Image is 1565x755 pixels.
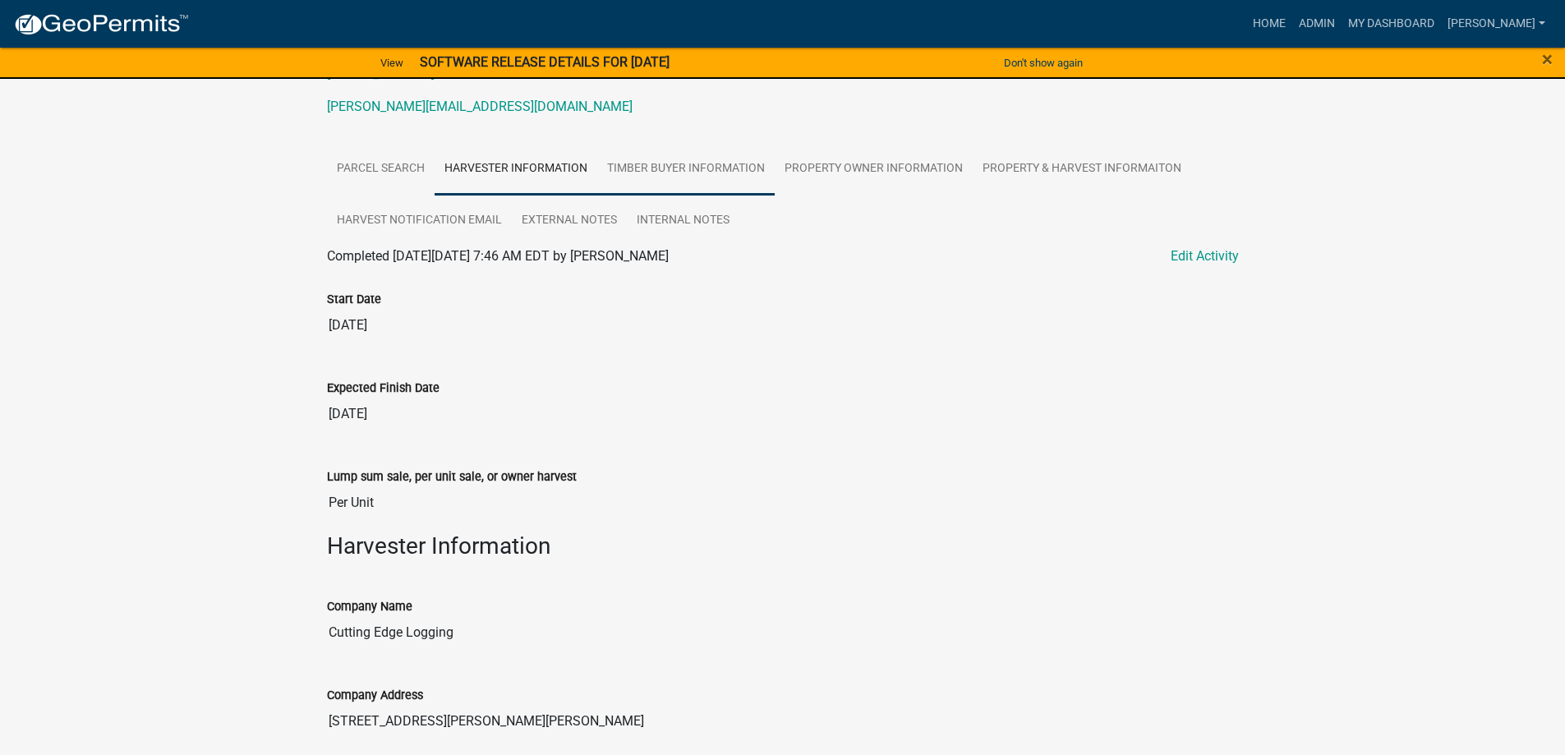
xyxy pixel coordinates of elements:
[1171,246,1239,266] a: Edit Activity
[1246,8,1292,39] a: Home
[327,601,412,613] label: Company Name
[327,532,1239,560] h3: Harvester Information
[597,143,775,196] a: Timber Buyer Information
[1441,8,1552,39] a: [PERSON_NAME]
[327,99,633,114] a: [PERSON_NAME][EMAIL_ADDRESS][DOMAIN_NAME]
[327,195,512,247] a: Harvest Notification Email
[512,195,627,247] a: External Notes
[374,49,410,76] a: View
[327,472,577,483] label: Lump sum sale, per unit sale, or owner harvest
[1542,48,1553,71] span: ×
[420,54,670,70] strong: SOFTWARE RELEASE DETAILS FOR [DATE]
[327,690,423,702] label: Company Address
[1292,8,1342,39] a: Admin
[1542,49,1553,69] button: Close
[327,383,440,394] label: Expected Finish Date
[627,195,739,247] a: Internal Notes
[327,294,381,306] label: Start Date
[327,248,669,264] span: Completed [DATE][DATE] 7:46 AM EDT by [PERSON_NAME]
[997,49,1089,76] button: Don't show again
[327,143,435,196] a: Parcel search
[973,143,1191,196] a: Property & Harvest Informaiton
[775,143,973,196] a: Property Owner Information
[435,143,597,196] a: Harvester Information
[1342,8,1441,39] a: My Dashboard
